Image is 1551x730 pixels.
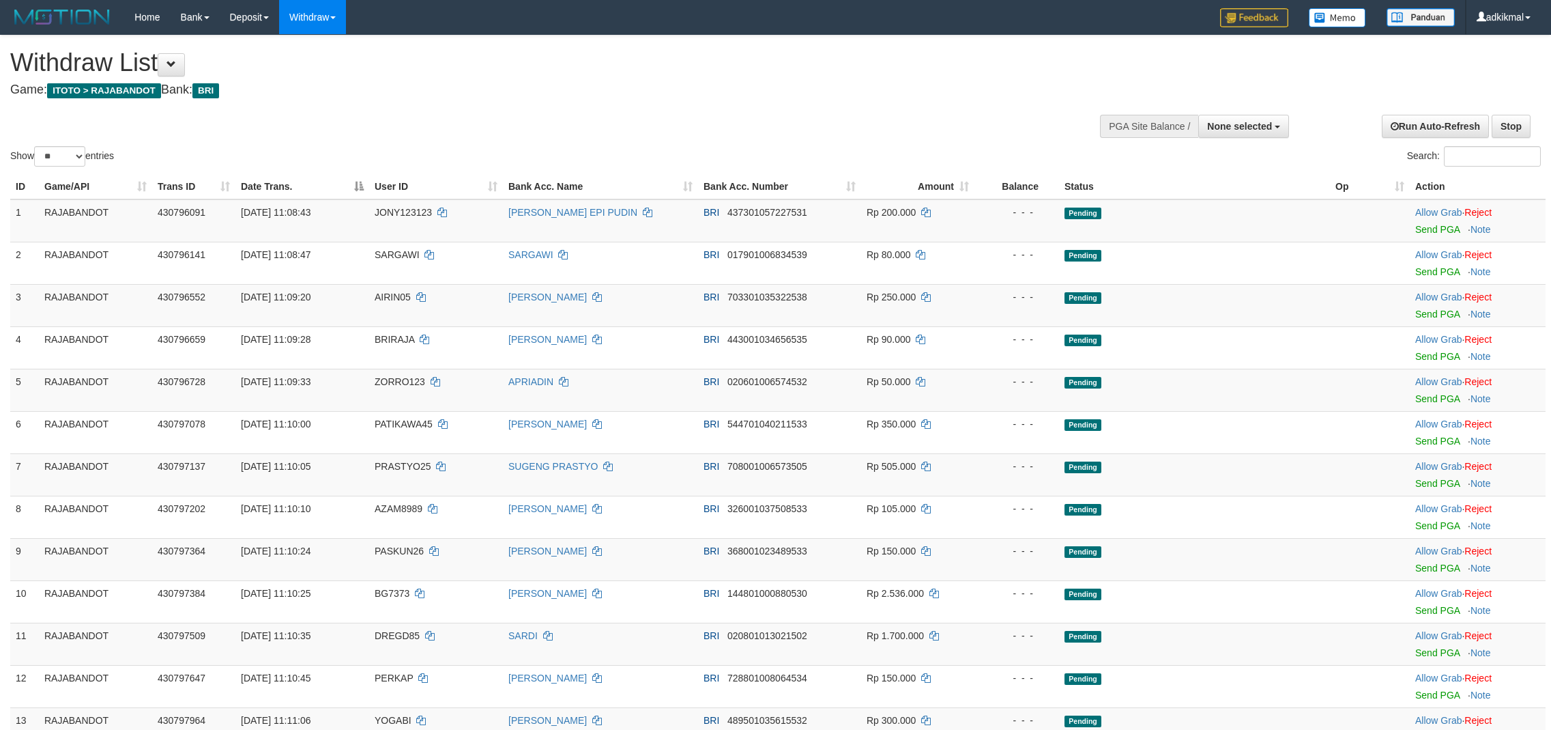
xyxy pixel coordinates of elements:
[241,546,310,557] span: [DATE] 11:10:24
[867,715,916,726] span: Rp 300.000
[158,292,205,303] span: 430796552
[235,174,369,199] th: Date Trans.: activate to sort column descending
[1415,478,1460,489] a: Send PGA
[508,376,553,387] a: APRIADIN
[241,207,310,218] span: [DATE] 11:08:43
[1064,589,1101,600] span: Pending
[1410,453,1546,496] td: ·
[980,333,1054,346] div: - - -
[158,419,205,430] span: 430797078
[980,375,1054,389] div: - - -
[241,376,310,387] span: [DATE] 11:09:33
[375,376,425,387] span: ZORRO123
[1415,224,1460,235] a: Send PGA
[1464,376,1492,387] a: Reject
[1470,563,1491,574] a: Note
[10,665,39,707] td: 12
[704,249,719,260] span: BRI
[1415,461,1462,472] a: Allow Grab
[1059,174,1330,199] th: Status
[1064,335,1101,346] span: Pending
[1410,665,1546,707] td: ·
[241,461,310,472] span: [DATE] 11:10:05
[508,461,598,472] a: SUGENG PRASTYO
[1330,174,1410,199] th: Op: activate to sort column ascending
[1410,369,1546,411] td: ·
[980,417,1054,431] div: - - -
[158,630,205,641] span: 430797509
[508,207,637,218] a: [PERSON_NAME] EPI PUDIN
[727,630,807,641] span: Copy 020801013021502 to clipboard
[508,715,587,726] a: [PERSON_NAME]
[1415,520,1460,531] a: Send PGA
[1064,419,1101,431] span: Pending
[508,673,587,684] a: [PERSON_NAME]
[1415,647,1460,658] a: Send PGA
[867,461,916,472] span: Rp 505.000
[39,538,152,580] td: RAJABANDOT
[1470,647,1491,658] a: Note
[1410,284,1546,326] td: ·
[1198,115,1289,138] button: None selected
[867,249,911,260] span: Rp 80.000
[375,715,411,726] span: YOGABI
[980,587,1054,600] div: - - -
[1415,690,1460,701] a: Send PGA
[980,460,1054,473] div: - - -
[1415,266,1460,277] a: Send PGA
[158,461,205,472] span: 430797137
[980,544,1054,558] div: - - -
[375,249,420,260] span: SARGAWI
[1464,461,1492,472] a: Reject
[158,249,205,260] span: 430796141
[241,715,310,726] span: [DATE] 11:11:06
[1415,605,1460,616] a: Send PGA
[1415,673,1464,684] span: ·
[974,174,1059,199] th: Balance
[1470,690,1491,701] a: Note
[1415,546,1464,557] span: ·
[39,623,152,665] td: RAJABANDOT
[1464,419,1492,430] a: Reject
[158,673,205,684] span: 430797647
[704,207,719,218] span: BRI
[39,326,152,369] td: RAJABANDOT
[39,174,152,199] th: Game/API: activate to sort column ascending
[241,292,310,303] span: [DATE] 11:09:20
[10,538,39,580] td: 9
[867,673,916,684] span: Rp 150.000
[10,7,114,27] img: MOTION_logo.png
[39,496,152,538] td: RAJABANDOT
[508,546,587,557] a: [PERSON_NAME]
[241,249,310,260] span: [DATE] 11:08:47
[369,174,503,199] th: User ID: activate to sort column ascending
[1415,334,1464,345] span: ·
[241,503,310,514] span: [DATE] 11:10:10
[1220,8,1288,27] img: Feedback.jpg
[508,588,587,599] a: [PERSON_NAME]
[241,419,310,430] span: [DATE] 11:10:00
[861,174,974,199] th: Amount: activate to sort column ascending
[39,453,152,496] td: RAJABANDOT
[1415,630,1462,641] a: Allow Grab
[10,326,39,369] td: 4
[1410,326,1546,369] td: ·
[10,623,39,665] td: 11
[1410,174,1546,199] th: Action
[1464,207,1492,218] a: Reject
[980,502,1054,516] div: - - -
[1415,334,1462,345] a: Allow Grab
[704,673,719,684] span: BRI
[1415,546,1462,557] a: Allow Grab
[241,588,310,599] span: [DATE] 11:10:25
[980,290,1054,304] div: - - -
[727,546,807,557] span: Copy 368001023489533 to clipboard
[1464,673,1492,684] a: Reject
[1064,377,1101,389] span: Pending
[727,461,807,472] span: Copy 708001006573505 to clipboard
[39,580,152,623] td: RAJABANDOT
[980,714,1054,727] div: - - -
[508,419,587,430] a: [PERSON_NAME]
[508,503,587,514] a: [PERSON_NAME]
[1415,715,1462,726] a: Allow Grab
